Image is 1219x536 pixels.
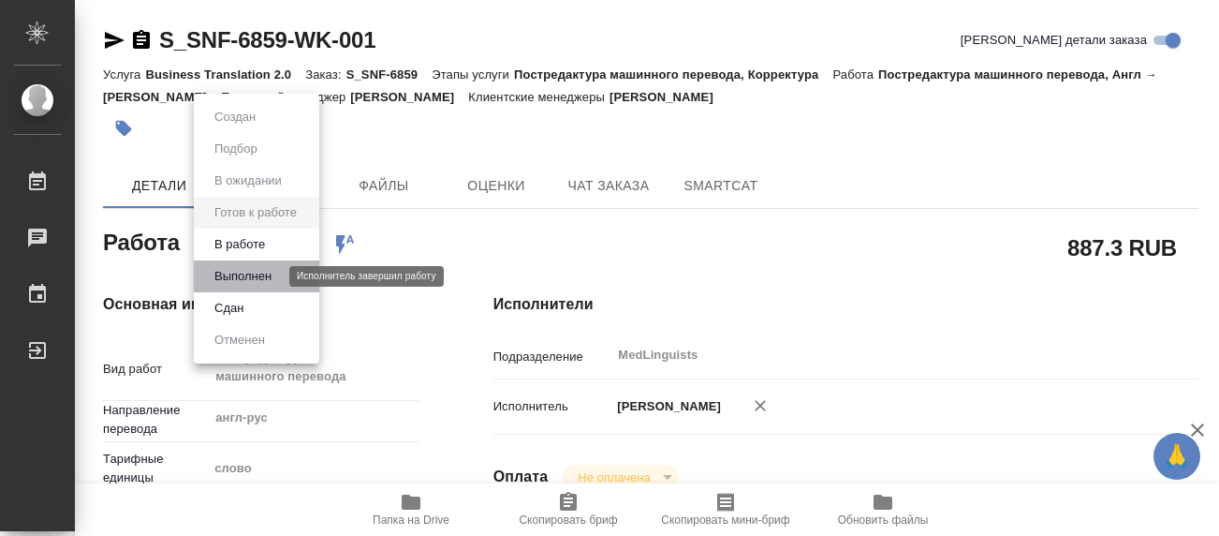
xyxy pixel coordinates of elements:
[209,298,249,319] button: Сдан
[209,202,302,223] button: Готов к работе
[209,139,263,159] button: Подбор
[209,234,271,255] button: В работе
[209,107,261,127] button: Создан
[209,330,271,350] button: Отменен
[209,266,277,287] button: Выполнен
[209,171,287,191] button: В ожидании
